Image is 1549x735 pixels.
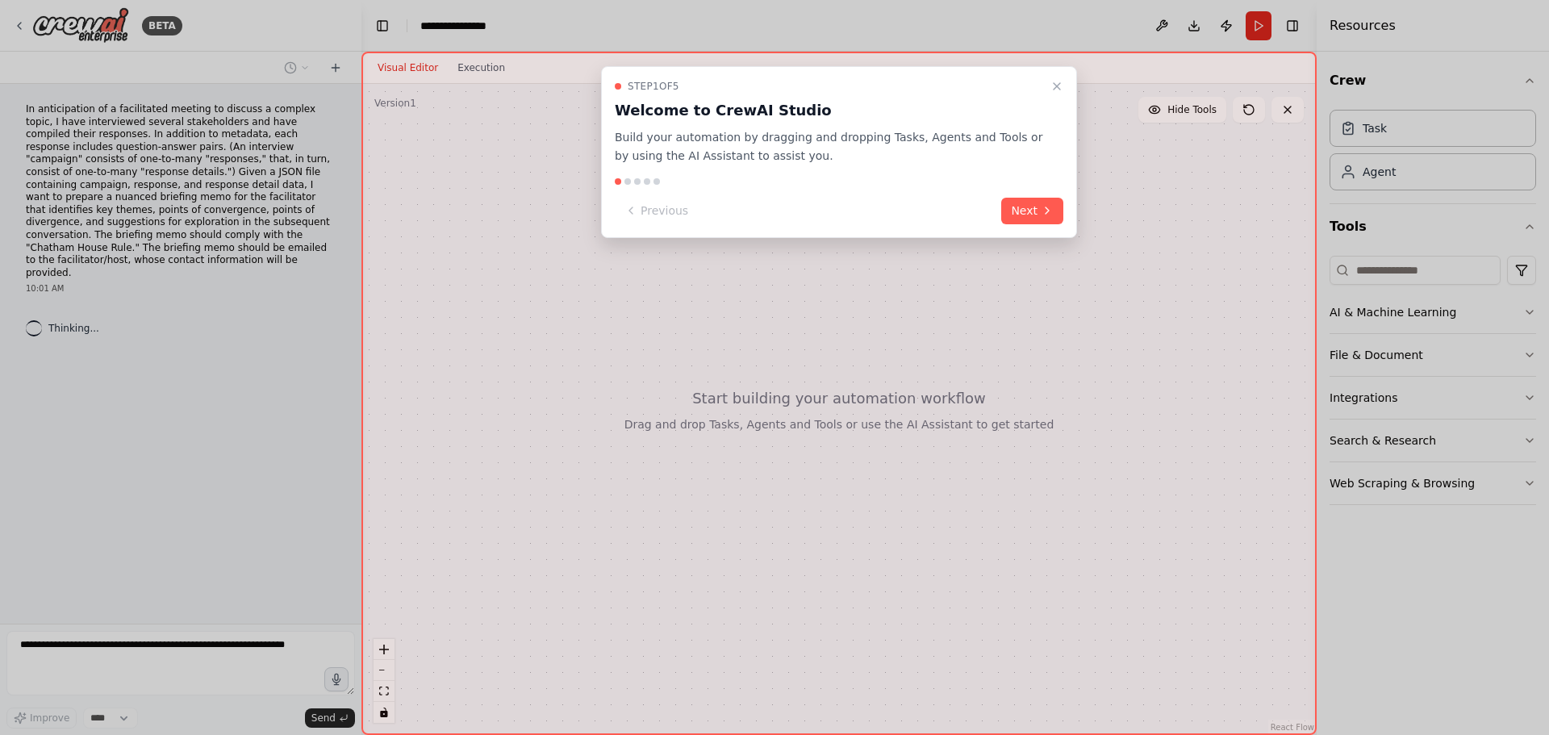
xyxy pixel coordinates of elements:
[628,80,679,93] span: Step 1 of 5
[1047,77,1067,96] button: Close walkthrough
[371,15,394,37] button: Hide left sidebar
[1001,198,1063,224] button: Next
[615,128,1044,165] p: Build your automation by dragging and dropping Tasks, Agents and Tools or by using the AI Assista...
[615,198,698,224] button: Previous
[615,99,1044,122] h3: Welcome to CrewAI Studio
